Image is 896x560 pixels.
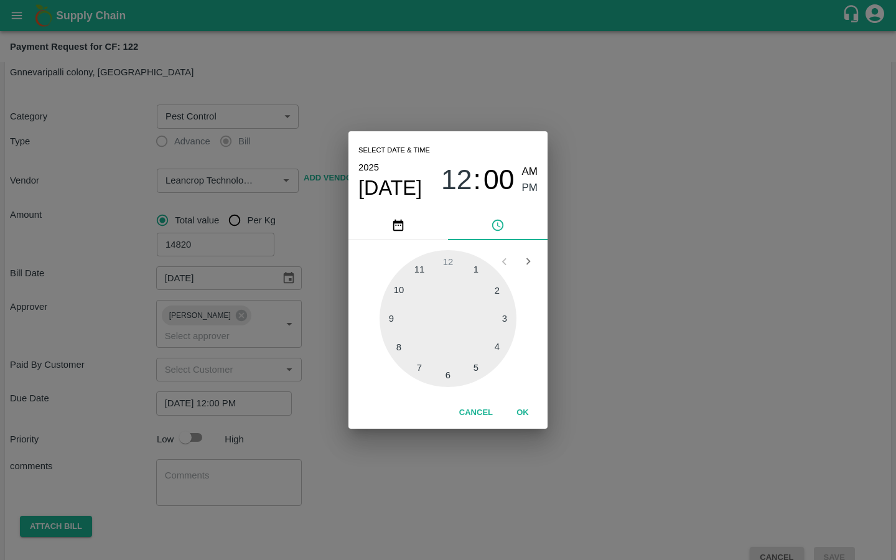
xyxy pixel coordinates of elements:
span: 12 [441,164,472,196]
button: AM [522,164,538,180]
button: pick time [448,210,548,240]
button: 12 [441,164,472,197]
button: 2025 [358,159,379,175]
button: pick date [348,210,448,240]
span: Select date & time [358,141,430,160]
button: 00 [483,164,515,197]
button: OK [503,402,543,424]
span: 00 [483,164,515,196]
button: Open next view [516,250,540,273]
button: PM [522,180,538,197]
span: : [474,164,481,197]
button: Cancel [454,402,498,424]
button: [DATE] [358,175,422,200]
